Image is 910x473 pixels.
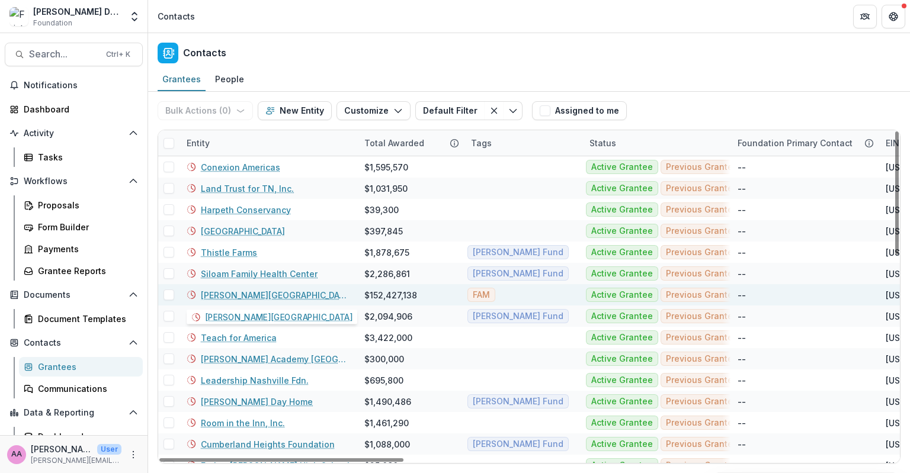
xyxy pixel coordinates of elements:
[738,395,746,408] div: --
[504,101,523,120] button: Toggle menu
[738,268,746,280] div: --
[485,101,504,120] button: Clear filter
[364,438,410,451] div: $1,088,000
[158,68,206,91] a: Grantees
[666,439,738,449] span: Previous Grantee
[38,151,133,163] div: Tasks
[357,137,431,149] div: Total Awarded
[473,290,490,300] span: FAM
[738,204,746,216] div: --
[24,176,124,186] span: Workflows
[38,361,133,373] div: Grantees
[357,130,464,156] div: Total Awarded
[5,124,143,143] button: Open Activity
[738,161,746,173] div: --
[201,374,309,387] a: Leadership Nashville Fdn.
[38,313,133,325] div: Document Templates
[126,448,140,462] button: More
[591,269,653,279] span: Active Grantee
[201,182,294,195] a: Land Trust for TN, Inc.
[19,147,143,167] a: Tasks
[473,439,563,449] span: [PERSON_NAME] Fund
[5,403,143,422] button: Open Data & Reporting
[38,221,133,233] div: Form Builder
[24,338,124,348] span: Contacts
[473,311,563,321] span: [PERSON_NAME] Fund
[19,427,143,446] a: Dashboard
[19,357,143,377] a: Grantees
[364,332,412,344] div: $3,422,000
[19,261,143,281] a: Grantee Reports
[183,47,226,59] h2: Contacts
[33,18,72,28] span: Foundation
[473,269,563,279] span: [PERSON_NAME] Fund
[738,353,746,365] div: --
[201,417,285,429] a: Room in the Inn, Inc.
[104,48,133,61] div: Ctrl + K
[19,239,143,259] a: Payments
[591,354,653,364] span: Active Grantee
[738,182,746,195] div: --
[5,76,143,95] button: Notifications
[591,461,653,471] span: Active Grantee
[11,451,22,458] div: Annie Axe
[364,353,404,365] div: $300,000
[473,397,563,407] span: [PERSON_NAME] Fund
[591,162,653,172] span: Active Grantee
[38,199,133,211] div: Proposals
[258,101,332,120] button: New Entity
[337,101,411,120] button: Customize
[19,217,143,237] a: Form Builder
[666,162,738,172] span: Previous Grantee
[582,137,623,149] div: Status
[5,43,143,66] button: Search...
[153,8,200,25] nav: breadcrumb
[415,101,485,120] button: Default Filter
[591,439,653,449] span: Active Grantee
[31,455,121,466] p: [PERSON_NAME][EMAIL_ADDRESS][DOMAIN_NAME]
[5,285,143,304] button: Open Documents
[201,332,277,344] a: Teach for America
[738,246,746,259] div: --
[464,137,499,149] div: Tags
[364,417,409,429] div: $1,461,290
[738,225,746,237] div: --
[9,7,28,26] img: Frist Data Sandbox [In Dev]
[38,243,133,255] div: Payments
[364,182,408,195] div: $1,031,950
[19,195,143,215] a: Proposals
[738,417,746,429] div: --
[730,137,860,149] div: Foundation Primary Contact
[666,354,738,364] span: Previous Grantee
[364,204,399,216] div: $39,300
[666,184,738,194] span: Previous Grantee
[738,289,746,301] div: --
[19,379,143,398] a: Communications
[364,246,409,259] div: $1,878,675
[29,49,99,60] span: Search...
[97,444,121,455] p: User
[180,137,217,149] div: Entity
[464,130,582,156] div: Tags
[582,130,730,156] div: Status
[738,310,746,323] div: --
[738,459,746,472] div: --
[666,461,738,471] span: Previous Grantee
[180,130,357,156] div: Entity
[882,5,905,28] button: Get Help
[666,269,738,279] span: Previous Grantee
[666,375,738,385] span: Previous Grantee
[19,309,143,329] a: Document Templates
[730,130,879,156] div: Foundation Primary Contact
[201,204,291,216] a: Harpeth Conservancy
[201,268,318,280] a: Siloam Family Health Center
[591,184,653,194] span: Active Grantee
[201,310,274,323] a: Oasis Center, Inc.
[201,438,335,451] a: Cumberland Heights Foundation
[158,10,195,22] div: Contacts
[364,289,417,301] div: $152,427,138
[210,68,249,91] a: People
[364,310,412,323] div: $2,094,906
